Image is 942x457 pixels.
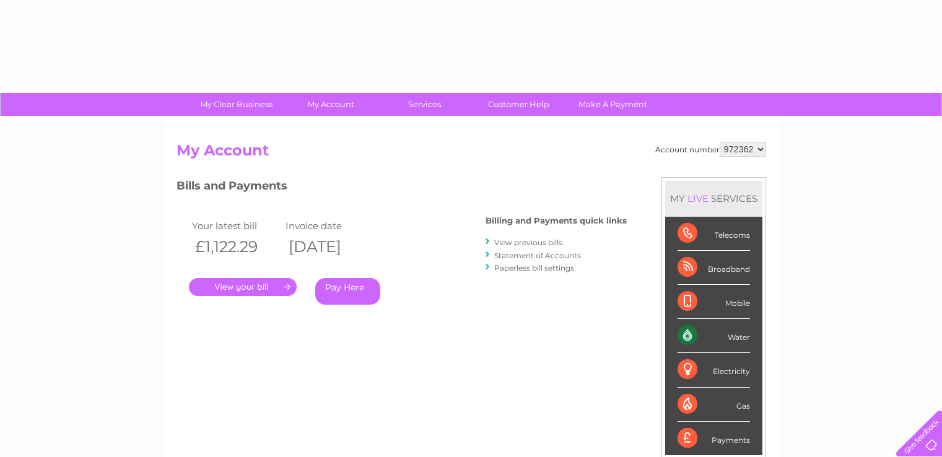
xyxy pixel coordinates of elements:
[494,263,574,272] a: Paperless bill settings
[468,93,570,116] a: Customer Help
[562,93,664,116] a: Make A Payment
[185,93,287,116] a: My Clear Business
[282,217,376,234] td: Invoice date
[189,234,282,259] th: £1,122.29
[665,181,762,216] div: MY SERVICES
[177,177,627,199] h3: Bills and Payments
[315,278,380,305] a: Pay Here
[282,234,376,259] th: [DATE]
[189,217,282,234] td: Your latest bill
[494,251,581,260] a: Statement of Accounts
[486,216,627,225] h4: Billing and Payments quick links
[678,319,750,353] div: Water
[678,353,750,387] div: Electricity
[189,278,297,296] a: .
[678,285,750,319] div: Mobile
[279,93,382,116] a: My Account
[685,193,711,204] div: LIVE
[678,251,750,285] div: Broadband
[373,93,476,116] a: Services
[177,142,766,165] h2: My Account
[678,217,750,251] div: Telecoms
[494,238,562,247] a: View previous bills
[678,388,750,422] div: Gas
[655,142,766,157] div: Account number
[678,422,750,455] div: Payments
